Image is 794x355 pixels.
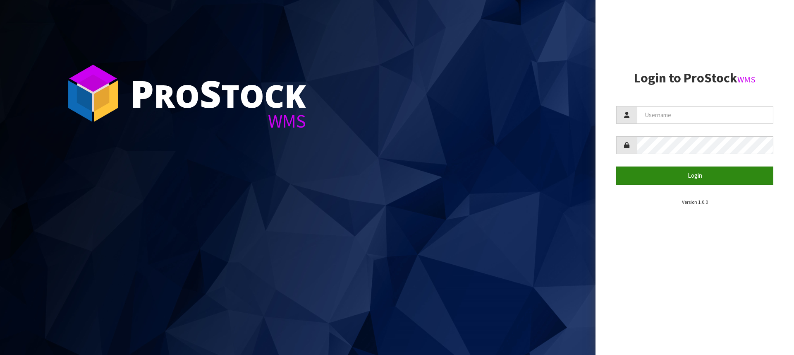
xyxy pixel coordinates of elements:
div: ro tock [130,75,306,112]
span: P [130,68,154,118]
input: Username [637,106,773,124]
small: Version 1.0.0 [682,199,708,205]
h2: Login to ProStock [616,71,773,85]
small: WMS [737,74,756,85]
span: S [200,68,221,118]
div: WMS [130,112,306,130]
button: Login [616,167,773,184]
img: ProStock Cube [62,62,124,124]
